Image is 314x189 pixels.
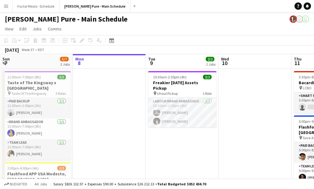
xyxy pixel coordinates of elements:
h3: Taste of The Kingsway x [GEOGRAPHIC_DATA] [2,80,71,91]
span: Comms [48,26,62,32]
span: Thu [294,56,302,62]
h3: Flashfood APP USA Modesto, [GEOGRAPHIC_DATA] [2,171,71,182]
span: 2:00pm-6:00pm (4h) [7,166,39,170]
span: 11:00am-7:00pm (8h) [7,75,41,79]
div: EDT [38,47,44,52]
span: Budgeted [10,182,27,186]
span: Jobs [33,26,42,32]
span: View [5,26,13,32]
app-job-card: 11:00am-7:00pm (8h)3/3Taste of The Kingsway x [GEOGRAPHIC_DATA] Taste Of The Kingsway3 RolesPaid ... [2,71,71,160]
app-user-avatar: Tifany Scifo [302,15,309,23]
span: 5/7 [60,57,69,61]
span: 10 [220,60,229,67]
span: Uhaul Pickup [157,91,178,96]
span: 3/3 [57,75,66,79]
span: Wed [221,56,229,62]
app-card-role: Team Lead1/111:00am-7:00pm (8h)[PERSON_NAME] [2,139,71,160]
button: Budgeted [3,181,28,187]
span: Total Budgeted $852 434.70 [157,182,206,186]
span: 1/2 [57,166,66,170]
a: Comms [45,25,64,33]
app-user-avatar: Tifany Scifo [296,15,303,23]
a: Jobs [30,25,44,33]
span: 2/2 [206,57,214,61]
button: Factor Meals - Schedule [12,0,59,12]
span: 1 Role [203,91,212,96]
span: Tue [148,56,155,62]
h3: Freakier [DATE] Assets Pickup [148,80,216,91]
span: LCBO [303,86,312,90]
span: 11 [293,60,302,67]
h1: [PERSON_NAME] Pure - Main Schedule [5,15,127,24]
span: 3 Roles [55,91,66,96]
span: Mon [75,56,84,62]
app-card-role: Brand Ambassador1/111:00am-7:00pm (8h)[PERSON_NAME] [2,119,71,139]
span: 9 [147,60,155,67]
app-job-card: 10:30am-2:30pm (4h)2/2Freakier [DATE] Assets Pickup Uhaul Pickup1 RoleLabour Brand Ambassadors2/2... [148,71,216,127]
span: 10:30am-2:30pm (4h) [153,75,187,79]
a: Edit [17,25,29,33]
span: 7 [2,60,10,67]
span: Taste Of The Kingsway [11,91,47,96]
app-user-avatar: Ashleigh Rains [290,15,297,23]
span: Sun [2,56,10,62]
div: 3 Jobs [60,62,70,67]
div: 2 Jobs [206,62,216,67]
span: Edit [20,26,27,32]
span: All jobs [34,182,48,186]
app-card-role: Paid Backup1/111:00am-2:00pm (3h)[PERSON_NAME] [2,98,71,119]
span: 2/2 [203,75,212,79]
app-card-role: Labour Brand Ambassadors2/210:30am-2:30pm (4h)[PERSON_NAME][PERSON_NAME] [148,98,216,127]
div: Salary $826 132.57 + Expenses $90.00 + Subsistence $26 212.13 = [53,182,206,186]
button: [PERSON_NAME] Pure - Main Schedule [59,0,131,12]
div: [DATE] [5,47,19,53]
a: View [2,25,16,33]
span: Week 37 [20,47,35,52]
span: 8 [74,60,84,67]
